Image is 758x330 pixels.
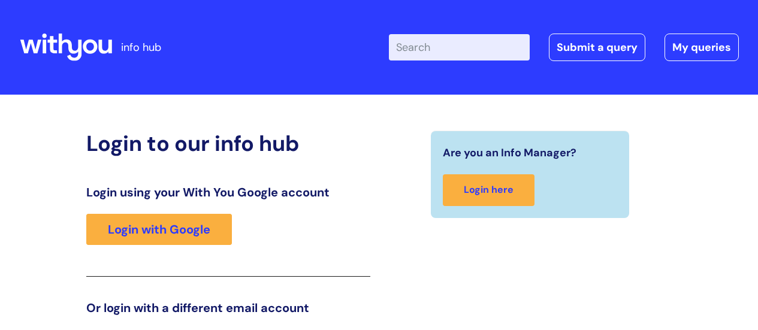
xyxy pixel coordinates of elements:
[86,301,370,315] h3: Or login with a different email account
[443,143,576,162] span: Are you an Info Manager?
[389,34,530,60] input: Search
[86,131,370,156] h2: Login to our info hub
[121,38,161,57] p: info hub
[665,34,739,61] a: My queries
[86,185,370,199] h3: Login using your With You Google account
[549,34,645,61] a: Submit a query
[443,174,534,206] a: Login here
[86,214,232,245] a: Login with Google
